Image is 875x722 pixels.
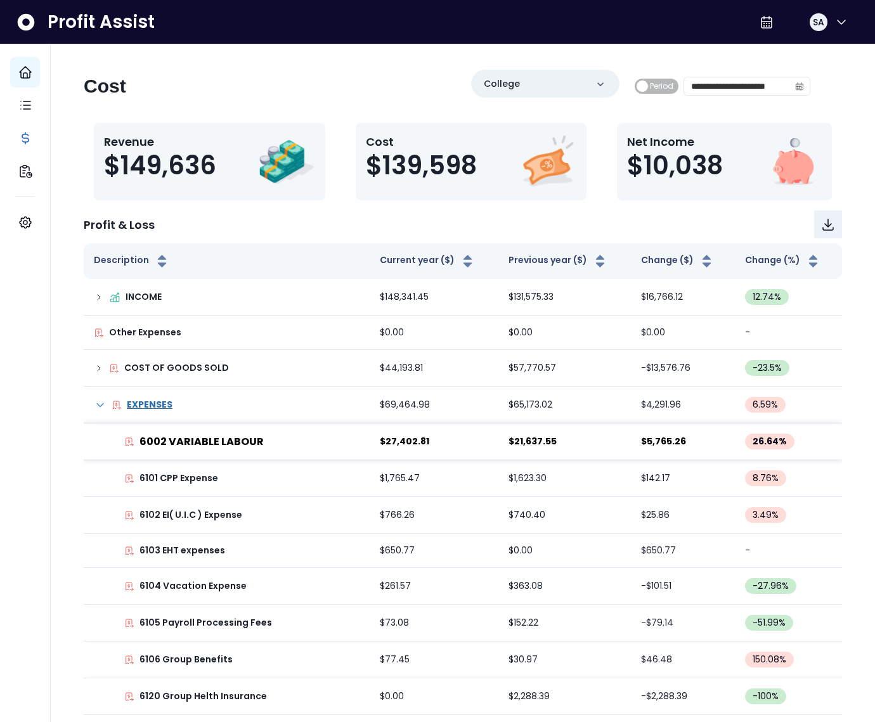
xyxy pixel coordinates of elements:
span: 6.59 % [753,398,778,411]
p: COST OF GOODS SOLD [124,361,229,375]
p: 6104 Vacation Expense [139,579,247,593]
p: EXPENSES [127,398,172,411]
p: 6103 EHT expenses [139,544,225,557]
td: $5,765.26 [631,423,735,460]
td: $650.77 [370,534,498,568]
span: SA [813,16,824,29]
span: Period [650,79,673,94]
p: Net Income [627,133,723,150]
p: Cost [366,133,477,150]
p: 6106 Group Benefits [139,653,233,666]
span: $149,636 [104,150,216,181]
span: 26.64 % [753,435,787,448]
img: Revenue [258,133,315,190]
td: $0.00 [498,534,631,568]
td: $261.57 [370,568,498,605]
td: $25.86 [631,497,735,534]
span: -23.5 % [753,361,782,375]
p: 6105 Payroll Processing Fees [139,616,272,629]
td: $2,288.39 [498,678,631,715]
span: $10,038 [627,150,723,181]
td: $0.00 [631,316,735,350]
td: $65,173.02 [498,387,631,423]
button: Previous year ($) [509,254,608,269]
td: $0.00 [370,678,498,715]
td: $46.48 [631,641,735,678]
td: $21,637.55 [498,423,631,460]
td: - [735,316,842,350]
p: 6101 CPP Expense [139,472,218,485]
td: - [735,534,842,568]
img: Net Income [765,133,822,190]
td: $0.00 [370,316,498,350]
span: -100 % [753,690,779,703]
img: Cost [519,133,576,190]
p: Revenue [104,133,216,150]
p: INCOME [126,290,162,304]
p: Profit & Loss [84,216,155,233]
span: $139,598 [366,150,477,181]
span: 150.08 % [753,653,786,666]
button: Download [814,210,842,238]
td: $740.40 [498,497,631,534]
td: -$13,576.76 [631,350,735,387]
td: $27,402.81 [370,423,498,460]
span: 8.76 % [753,472,779,485]
td: $57,770.57 [498,350,631,387]
span: -51.99 % [753,616,786,629]
span: 12.74 % [753,290,781,304]
span: 3.49 % [753,508,779,522]
p: 6102 EI( U.I.C ) Expense [139,508,242,522]
td: $152.22 [498,605,631,641]
td: -$2,288.39 [631,678,735,715]
span: -27.96 % [753,579,789,593]
button: Change (%) [745,254,821,269]
button: Current year ($) [380,254,476,269]
p: 6002 VARIABLE LABOUR [139,434,264,449]
button: Change ($) [641,254,715,269]
p: Other Expenses [109,326,181,339]
td: $69,464.98 [370,387,498,423]
td: -$79.14 [631,605,735,641]
svg: calendar [795,82,804,91]
td: $131,575.33 [498,279,631,316]
td: $142.17 [631,460,735,497]
td: $16,766.12 [631,279,735,316]
td: $30.97 [498,641,631,678]
td: $766.26 [370,497,498,534]
button: Description [94,254,170,269]
td: $363.08 [498,568,631,605]
td: $650.77 [631,534,735,568]
p: 6120 Group Helth Insurance [139,690,267,703]
td: $148,341.45 [370,279,498,316]
td: $44,193.81 [370,350,498,387]
td: $0.00 [498,316,631,350]
td: $1,765.47 [370,460,498,497]
td: $73.08 [370,605,498,641]
h2: Cost [84,75,126,98]
td: $4,291.96 [631,387,735,423]
p: College [484,77,520,91]
td: -$101.51 [631,568,735,605]
td: $1,623.30 [498,460,631,497]
span: Profit Assist [48,11,155,34]
td: $77.45 [370,641,498,678]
